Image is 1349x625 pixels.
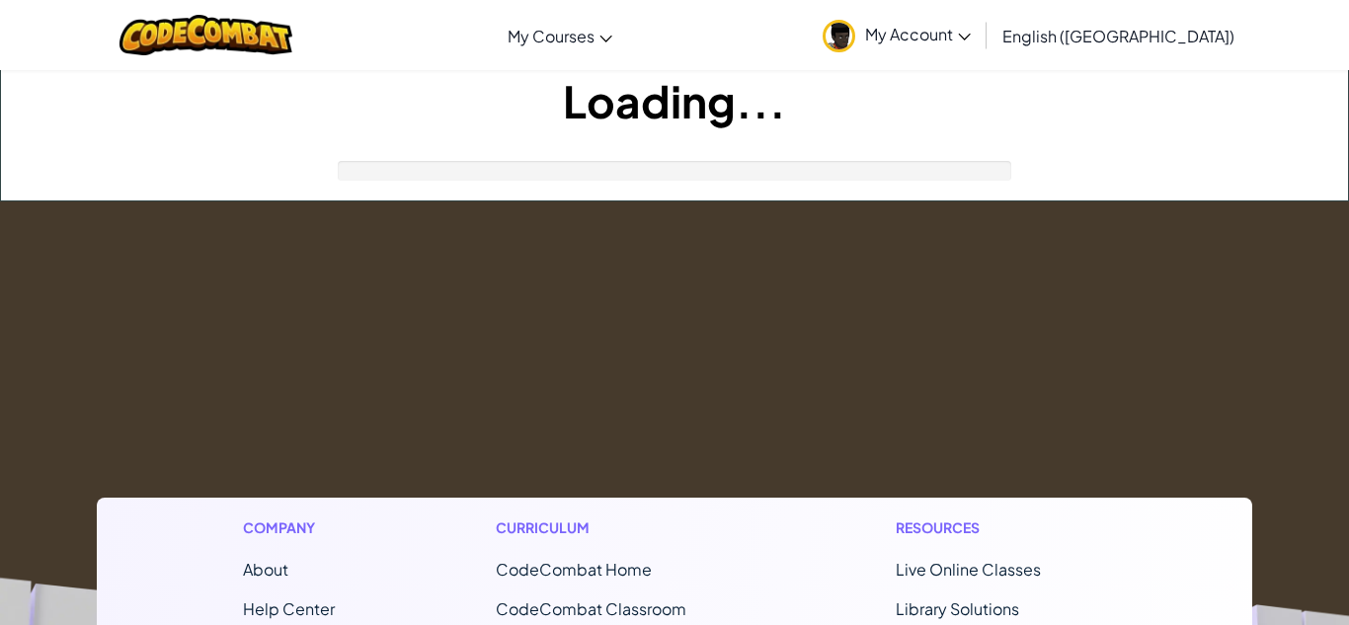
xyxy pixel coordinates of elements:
span: My Courses [508,26,595,46]
a: Live Online Classes [896,559,1041,580]
a: Help Center [243,598,335,619]
span: English ([GEOGRAPHIC_DATA]) [1002,26,1234,46]
h1: Curriculum [496,517,735,538]
a: Library Solutions [896,598,1019,619]
h1: Loading... [1,70,1348,131]
a: English ([GEOGRAPHIC_DATA]) [992,9,1244,62]
span: My Account [865,24,971,44]
a: About [243,559,288,580]
h1: Company [243,517,335,538]
h1: Resources [896,517,1106,538]
span: CodeCombat Home [496,559,652,580]
img: avatar [823,20,855,52]
a: My Courses [498,9,622,62]
img: CodeCombat logo [119,15,292,55]
a: My Account [813,4,981,66]
a: CodeCombat Classroom [496,598,686,619]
